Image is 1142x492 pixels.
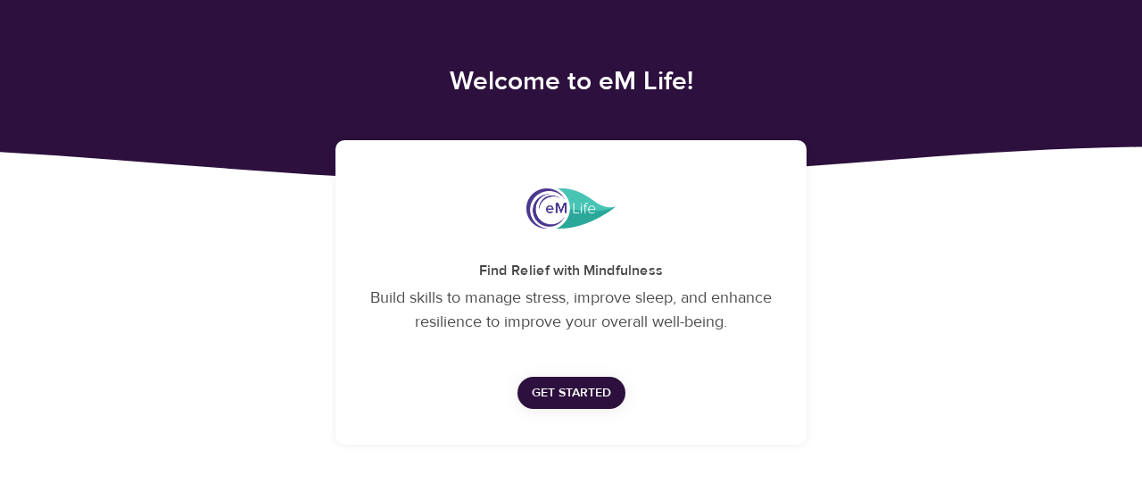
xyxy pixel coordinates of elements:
[357,286,785,334] p: Build skills to manage stress, improve sleep, and enhance resilience to improve your overall well...
[526,188,616,229] img: eMindful_logo.png
[517,377,625,410] button: Get Started
[532,382,611,404] span: Get Started
[84,64,1058,97] h4: Welcome to eM Life!
[357,262,785,280] h5: Find Relief with Mindfulness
